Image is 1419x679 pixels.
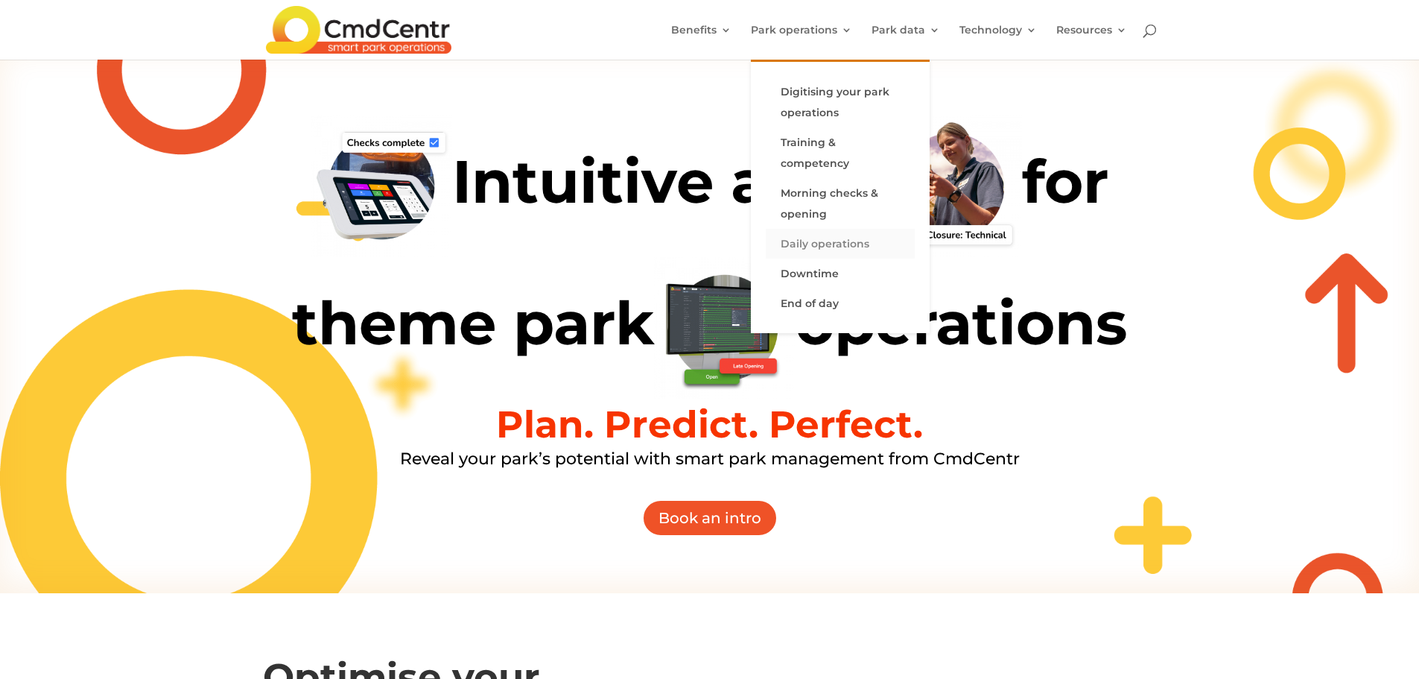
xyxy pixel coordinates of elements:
a: End of day [766,288,915,318]
b: Plan. Predict. Perfect. [496,402,923,447]
a: Benefits [671,25,731,60]
a: Daily operations [766,229,915,259]
h3: Reveal your park’s potential with smart park management from CmdCentr [263,451,1157,475]
h1: Intuitive apps for theme park operations [263,116,1157,406]
a: Park operations [751,25,852,60]
a: Resources [1056,25,1127,60]
a: Training & competency [766,127,915,178]
a: Downtime [766,259,915,288]
img: CmdCentr [266,6,451,54]
a: Morning checks & opening [766,178,915,229]
a: Book an intro [642,499,778,537]
a: Digitising your park operations [766,77,915,127]
a: Park data [872,25,940,60]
